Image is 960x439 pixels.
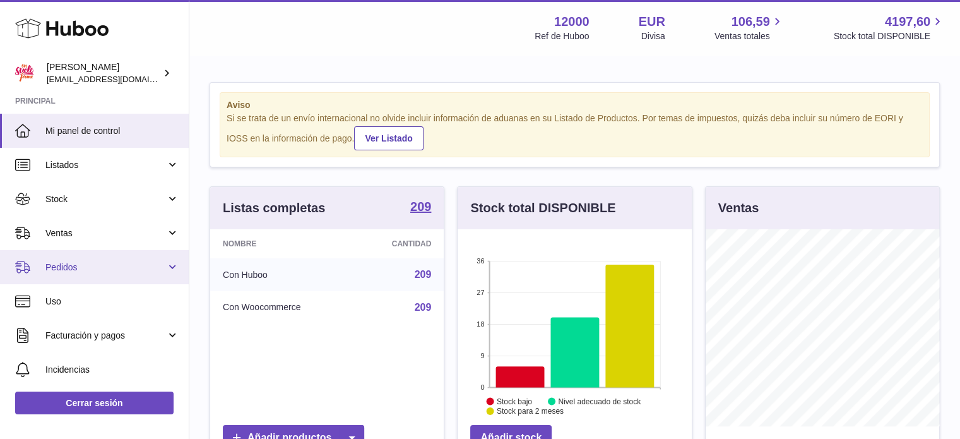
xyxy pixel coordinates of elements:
[45,193,166,205] span: Stock
[477,257,485,265] text: 36
[559,397,642,406] text: Nivel adecuado de stock
[45,227,166,239] span: Ventas
[45,125,179,137] span: Mi panel de control
[415,269,432,280] a: 209
[223,200,325,217] h3: Listas completas
[227,112,923,150] div: Si se trata de un envío internacional no olvide incluir información de aduanas en su Listado de P...
[834,30,945,42] span: Stock total DISPONIBLE
[45,262,166,274] span: Pedidos
[354,126,423,150] a: Ver Listado
[210,291,353,324] td: Con Woocommerce
[481,383,485,391] text: 0
[210,258,353,291] td: Con Huboo
[732,13,770,30] span: 106,59
[227,99,923,111] strong: Aviso
[45,159,166,171] span: Listados
[481,352,485,359] text: 9
[641,30,665,42] div: Divisa
[15,392,174,414] a: Cerrar sesión
[470,200,615,217] h3: Stock total DISPONIBLE
[639,13,665,30] strong: EUR
[410,200,431,213] strong: 209
[45,330,166,342] span: Facturación y pagos
[210,229,353,258] th: Nombre
[15,64,34,83] img: internalAdmin-12000@internal.huboo.com
[497,397,532,406] text: Stock bajo
[353,229,444,258] th: Cantidad
[554,13,590,30] strong: 12000
[410,200,431,215] a: 209
[535,30,589,42] div: Ref de Huboo
[885,13,930,30] span: 4197,60
[47,74,186,84] span: [EMAIL_ADDRESS][DOMAIN_NAME]
[45,296,179,308] span: Uso
[714,13,785,42] a: 106,59 Ventas totales
[477,320,485,328] text: 18
[415,302,432,313] a: 209
[497,407,564,416] text: Stock para 2 meses
[477,289,485,296] text: 27
[834,13,945,42] a: 4197,60 Stock total DISPONIBLE
[47,61,160,85] div: [PERSON_NAME]
[714,30,785,42] span: Ventas totales
[718,200,759,217] h3: Ventas
[45,364,179,376] span: Incidencias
